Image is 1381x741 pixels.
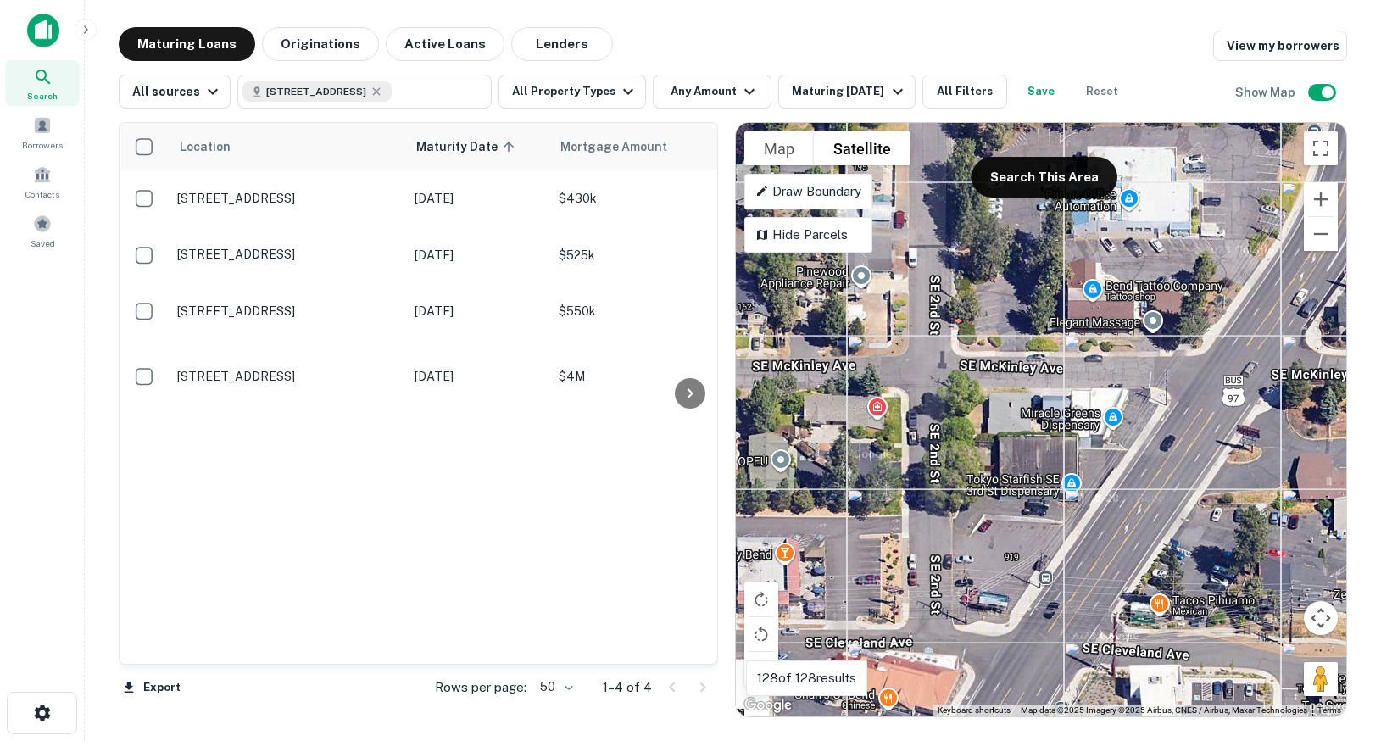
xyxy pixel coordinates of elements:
[415,189,542,208] p: [DATE]
[755,225,861,245] p: Hide Parcels
[736,123,1346,716] div: 0 0
[31,237,55,250] span: Saved
[179,136,231,157] span: Location
[778,75,915,109] button: Maturing [DATE]
[5,159,80,204] a: Contacts
[415,302,542,320] p: [DATE]
[550,123,737,170] th: Mortgage Amount
[386,27,504,61] button: Active Loans
[1014,75,1068,109] button: Save your search to get updates of matches that match your search criteria.
[755,181,861,202] p: Draw Boundary
[559,302,728,320] p: $550k
[744,582,778,616] button: Rotate map clockwise
[559,367,728,386] p: $4M
[177,191,398,206] p: [STREET_ADDRESS]
[5,208,80,253] a: Saved
[25,187,59,201] span: Contacts
[132,81,223,102] div: All sources
[560,136,689,157] span: Mortgage Amount
[814,131,910,165] button: Show satellite imagery
[972,157,1117,198] button: Search This Area
[533,675,576,699] div: 50
[511,27,613,61] button: Lenders
[603,677,652,698] p: 1–4 of 4
[177,369,398,384] p: [STREET_ADDRESS]
[1304,601,1338,635] button: Map camera controls
[406,123,550,170] th: Maturity Date
[744,131,814,165] button: Show street map
[922,75,1007,109] button: All Filters
[119,27,255,61] button: Maturing Loans
[744,652,778,686] button: Tilt map
[1304,182,1338,216] button: Zoom in
[744,617,778,651] button: Rotate map counterclockwise
[938,705,1011,716] button: Keyboard shortcuts
[559,246,728,265] p: $525k
[498,75,646,109] button: All Property Types
[119,675,185,700] button: Export
[266,84,366,99] span: [STREET_ADDRESS]
[792,81,907,102] div: Maturing [DATE]
[262,27,379,61] button: Originations
[1304,131,1338,165] button: Toggle fullscreen view
[5,109,80,155] a: Borrowers
[1304,217,1338,251] button: Zoom out
[27,14,59,47] img: capitalize-icon.png
[5,60,80,106] a: Search
[559,189,728,208] p: $430k
[169,123,406,170] th: Location
[22,138,63,152] span: Borrowers
[119,75,231,109] button: All sources
[1317,705,1341,715] a: Terms (opens in new tab)
[27,89,58,103] span: Search
[435,677,526,698] p: Rows per page:
[177,247,398,262] p: [STREET_ADDRESS]
[1296,605,1381,687] iframe: Chat Widget
[1213,31,1347,61] a: View my borrowers
[740,694,796,716] img: Google
[740,694,796,716] a: Open this area in Google Maps (opens a new window)
[653,75,771,109] button: Any Amount
[177,304,398,319] p: [STREET_ADDRESS]
[416,136,520,157] span: Maturity Date
[415,367,542,386] p: [DATE]
[1021,705,1307,715] span: Map data ©2025 Imagery ©2025 Airbus, CNES / Airbus, Maxar Technologies
[1075,75,1129,109] button: Reset
[757,668,856,688] p: 128 of 128 results
[415,246,542,265] p: [DATE]
[1235,83,1298,102] h6: Show Map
